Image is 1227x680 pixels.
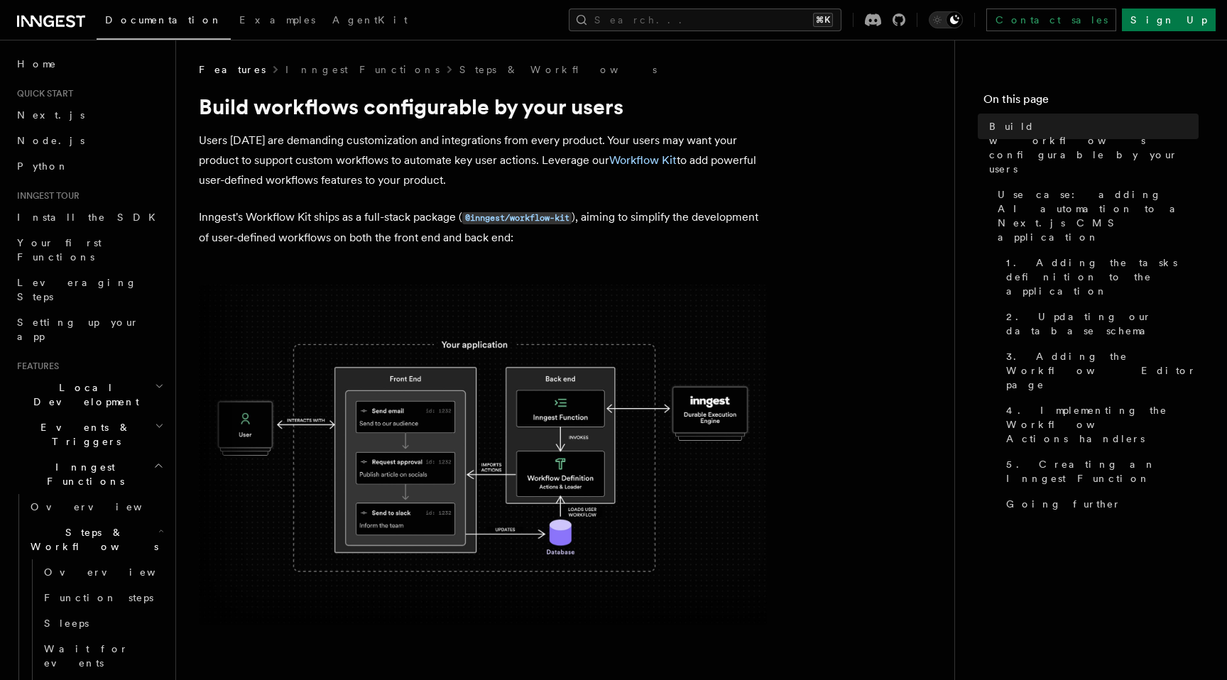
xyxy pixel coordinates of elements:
a: Your first Functions [11,230,167,270]
a: Build workflows configurable by your users [983,114,1199,182]
span: Local Development [11,380,155,409]
button: Local Development [11,375,167,415]
a: Install the SDK [11,204,167,230]
a: Examples [231,4,324,38]
button: Search...⌘K [569,9,841,31]
a: Leveraging Steps [11,270,167,309]
span: Inngest tour [11,190,80,202]
span: Events & Triggers [11,420,155,449]
span: Python [17,160,69,172]
button: Steps & Workflows [25,520,167,559]
button: Inngest Functions [11,454,167,494]
button: Events & Triggers [11,415,167,454]
a: Python [11,153,167,179]
a: @inngest/workflow-kit [462,210,572,224]
span: AgentKit [332,14,408,26]
a: 2. Updating our database schema [1000,304,1199,344]
span: 1. Adding the tasks definition to the application [1006,256,1199,298]
a: Use case: adding AI automation to a Next.js CMS application [992,182,1199,250]
h4: On this page [983,91,1199,114]
a: Documentation [97,4,231,40]
a: Steps & Workflows [459,62,657,77]
img: The Workflow Kit provides a Workflow Engine to compose workflow actions on the back end and a set... [199,285,767,625]
span: Build workflows configurable by your users [989,119,1199,176]
p: Users [DATE] are demanding customization and integrations from every product. Your users may want... [199,131,767,190]
a: Overview [38,559,167,585]
a: Wait for events [38,636,167,676]
a: Contact sales [986,9,1116,31]
span: Features [11,361,59,372]
span: Overview [31,501,177,512]
span: Going further [1006,497,1121,511]
span: Quick start [11,88,73,99]
span: Steps & Workflows [25,525,158,554]
span: Use case: adding AI automation to a Next.js CMS application [998,187,1199,244]
span: Function steps [44,592,153,603]
a: 1. Adding the tasks definition to the application [1000,250,1199,304]
h1: Build workflows configurable by your users [199,94,767,119]
a: 5. Creating an Inngest Function [1000,451,1199,491]
a: Sign Up [1122,9,1216,31]
span: Node.js [17,135,84,146]
a: Function steps [38,585,167,610]
span: Sleeps [44,618,89,629]
span: 5. Creating an Inngest Function [1006,457,1199,486]
p: Inngest's Workflow Kit ships as a full-stack package ( ), aiming to simplify the development of u... [199,207,767,248]
span: Next.js [17,109,84,121]
span: Leveraging Steps [17,277,137,302]
span: Features [199,62,266,77]
span: Inngest Functions [11,460,153,488]
a: Workflow Kit [609,153,677,167]
a: Setting up your app [11,309,167,349]
a: Overview [25,494,167,520]
span: Home [17,57,57,71]
a: Next.js [11,102,167,128]
span: Overview [44,566,190,578]
span: 3. Adding the Workflow Editor page [1006,349,1199,392]
span: Wait for events [44,643,129,669]
a: Node.js [11,128,167,153]
span: Install the SDK [17,212,164,223]
a: Inngest Functions [285,62,440,77]
span: Examples [239,14,315,26]
kbd: ⌘K [813,13,833,27]
span: Documentation [105,14,222,26]
a: 3. Adding the Workflow Editor page [1000,344,1199,397]
span: 2. Updating our database schema [1006,309,1199,338]
button: Toggle dark mode [929,11,963,28]
a: 4. Implementing the Workflow Actions handlers [1000,397,1199,451]
span: 4. Implementing the Workflow Actions handlers [1006,403,1199,446]
span: Setting up your app [17,317,139,342]
a: Sleeps [38,610,167,636]
a: AgentKit [324,4,416,38]
span: Your first Functions [17,237,102,263]
code: @inngest/workflow-kit [462,212,572,224]
a: Going further [1000,491,1199,517]
a: Home [11,51,167,77]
